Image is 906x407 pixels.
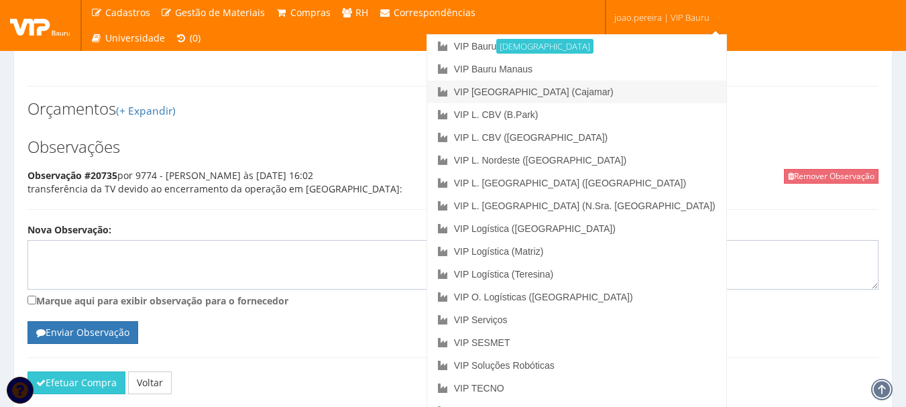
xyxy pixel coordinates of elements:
[427,240,726,263] a: VIP Logística (Matriz)
[427,377,726,400] a: VIP TECNO
[427,149,726,172] a: VIP L. Nordeste ([GEOGRAPHIC_DATA])
[427,286,726,308] a: VIP O. Logísticas ([GEOGRAPHIC_DATA])
[427,80,726,103] a: VIP [GEOGRAPHIC_DATA] (Cajamar)
[175,6,265,19] span: Gestão de Materiais
[27,100,879,117] h3: Orçamentos
[355,6,368,19] span: RH
[27,223,111,237] label: Nova Observação:
[427,194,726,217] a: VIP L. [GEOGRAPHIC_DATA] (N.Sra. [GEOGRAPHIC_DATA])
[394,6,475,19] span: Correspondências
[27,169,879,210] div: por 9774 - [PERSON_NAME] às [DATE] 16:02 transferência da TV devido ao encerramento da operação e...
[427,308,726,331] a: VIP Serviços
[105,6,150,19] span: Cadastros
[105,32,165,44] span: Universidade
[427,354,726,377] a: VIP Soluções Robóticas
[27,138,879,156] h3: Observações
[190,32,201,44] span: (0)
[427,217,726,240] a: VIP Logística ([GEOGRAPHIC_DATA])
[27,169,117,182] strong: Observação #20735
[10,15,70,36] img: logo
[27,371,125,394] button: Efetuar Compra
[27,296,36,304] input: Marque aqui para exibir observação para o fornecedor
[170,25,207,51] a: (0)
[27,321,138,344] button: Enviar Observação
[427,58,726,80] a: VIP Bauru Manaus
[496,39,593,54] small: [DEMOGRAPHIC_DATA]
[427,35,726,58] a: VIP Bauru[DEMOGRAPHIC_DATA]
[427,331,726,354] a: VIP SESMET
[427,126,726,149] a: VIP L. CBV ([GEOGRAPHIC_DATA])
[128,371,172,394] a: Voltar
[116,103,176,118] a: (+ Expandir)
[784,169,879,183] button: Remover Observação
[427,103,726,126] a: VIP L. CBV (B.Park)
[27,293,879,308] label: Marque aqui para exibir observação para o fornecedor
[290,6,331,19] span: Compras
[427,263,726,286] a: VIP Logística (Teresina)
[614,11,710,24] span: joao.pereira | VIP Bauru
[427,172,726,194] a: VIP L. [GEOGRAPHIC_DATA] ([GEOGRAPHIC_DATA])
[85,25,170,51] a: Universidade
